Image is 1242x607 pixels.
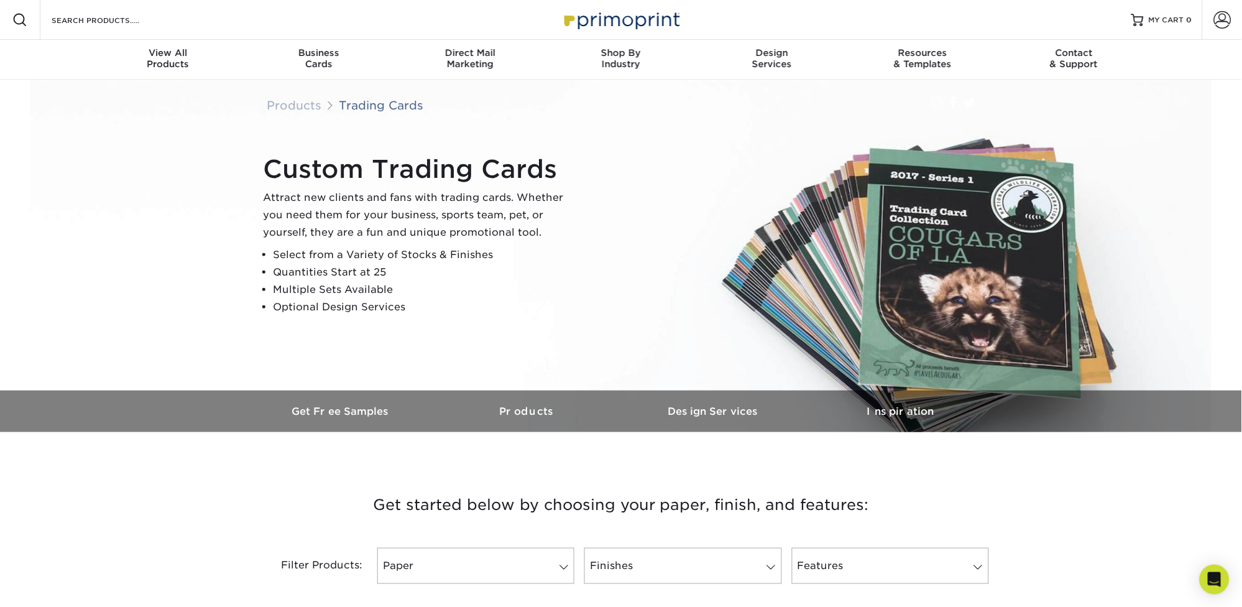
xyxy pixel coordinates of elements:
a: Get Free Samples [248,391,435,432]
div: Open Intercom Messenger [1200,565,1230,595]
h1: Custom Trading Cards [263,154,574,184]
span: Direct Mail [395,47,546,58]
div: Filter Products: [248,548,372,584]
h3: Inspiration [807,405,994,417]
div: Marketing [395,47,546,70]
li: Quantities Start at 25 [273,264,574,281]
a: Contact& Support [998,40,1149,80]
a: Inspiration [807,391,994,432]
span: Shop By [546,47,697,58]
a: Finishes [584,548,781,584]
li: Select from a Variety of Stocks & Finishes [273,246,574,264]
div: Industry [546,47,697,70]
li: Multiple Sets Available [273,281,574,299]
div: & Templates [847,47,998,70]
h3: Get started below by choosing your paper, finish, and features: [257,477,985,533]
a: Products [435,391,621,432]
a: View AllProducts [93,40,244,80]
a: Paper [377,548,574,584]
span: Resources [847,47,998,58]
span: 0 [1187,16,1192,24]
span: MY CART [1149,15,1184,25]
p: Attract new clients and fans with trading cards. Whether you need them for your business, sports ... [263,189,574,241]
input: SEARCH PRODUCTS..... [50,12,172,27]
span: Business [244,47,395,58]
a: Resources& Templates [847,40,998,80]
a: Direct MailMarketing [395,40,546,80]
div: & Support [998,47,1149,70]
div: Products [93,47,244,70]
li: Optional Design Services [273,299,574,316]
div: Cards [244,47,395,70]
div: Services [696,47,847,70]
h3: Products [435,405,621,417]
span: View All [93,47,244,58]
a: Trading Cards [339,98,423,112]
span: Contact [998,47,1149,58]
a: BusinessCards [244,40,395,80]
a: Products [267,98,321,112]
span: Design [696,47,847,58]
a: Shop ByIndustry [546,40,697,80]
a: Design Services [621,391,807,432]
a: Features [792,548,989,584]
a: DesignServices [696,40,847,80]
h3: Design Services [621,405,807,417]
img: Primoprint [559,6,683,33]
h3: Get Free Samples [248,405,435,417]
